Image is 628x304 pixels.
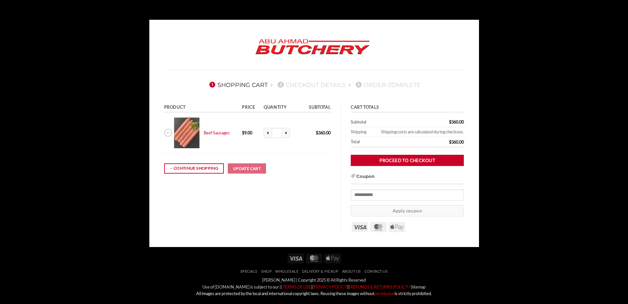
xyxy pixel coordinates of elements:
font: TERMS OF USE [283,284,311,290]
span: 1 [209,82,215,88]
a: Sitemap [411,284,426,290]
a: permission [374,291,395,296]
a: 2Checkout details [276,81,345,88]
span: $ [449,119,451,124]
th: Shipping [351,127,370,137]
span: 2 [278,82,284,88]
th: Cart totals [351,103,464,113]
a: Proceed to checkout [351,155,464,166]
bdi: 9.00 [242,130,252,135]
div: Payment icons [351,221,406,232]
a: 1Shopping Cart [207,81,268,88]
input: Reduce quantity of Beef Sausages [264,128,272,138]
th: Subtotal [300,103,331,113]
a: Wholesale [275,269,298,273]
div: Payment icons [286,253,342,263]
a: About Us [342,269,361,273]
bdi: 360.00 [316,130,331,135]
a: Contact Us [365,269,388,273]
th: Total [351,137,408,148]
td: Shipping costs are calculated during checkout. [370,127,464,137]
bdi: 360.00 [449,119,464,124]
input: Product quantity [272,128,282,138]
input: Increase quantity of Beef Sausages [282,128,290,138]
nav: Checkout steps [164,76,464,93]
a: Continue shopping [164,163,224,174]
button: Apply coupon [351,205,464,217]
th: Subtotal [351,117,408,127]
a: REFUNDS & RETURNS POLICY [350,284,408,290]
a: Beef Sausages [204,130,230,135]
span: $ [316,130,318,135]
span: $ [242,130,244,135]
img: Cart [174,118,199,148]
p: All images are protected by the local and international copyright laws. Reusing these images with... [154,290,474,297]
th: Quantity [262,103,300,113]
span: ← [169,165,174,172]
a: PRIVACY POLICY [314,284,347,290]
button: Update cart [228,163,266,174]
a: SHOP [261,269,272,273]
th: Price [240,103,262,113]
a: TERMS OF USE [282,284,311,290]
a: Specials [240,269,257,273]
a: Delivery & Pickup [302,269,338,273]
th: Product [164,103,240,113]
span: $ [449,139,451,145]
bdi: 360.00 [449,139,464,145]
a: Remove Beef Sausages from cart [164,129,172,137]
a: - [409,284,410,290]
h3: Coupon [351,173,464,184]
img: Abu Ahmad Butchery [250,35,375,60]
